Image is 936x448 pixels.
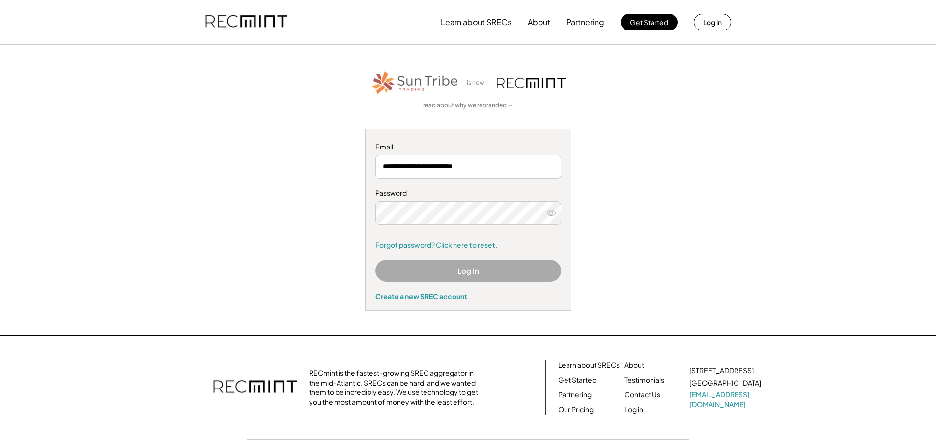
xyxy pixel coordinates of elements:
[464,79,492,87] div: is now
[205,5,287,39] img: recmint-logotype%403x.png
[371,69,459,96] img: STT_Horizontal_Logo%2B-%2BColor.png
[528,12,550,32] button: About
[689,390,763,409] a: [EMAIL_ADDRESS][DOMAIN_NAME]
[694,14,731,30] button: Log in
[441,12,511,32] button: Learn about SRECs
[558,390,592,400] a: Partnering
[558,360,620,370] a: Learn about SRECs
[624,360,644,370] a: About
[624,390,660,400] a: Contact Us
[375,292,561,300] div: Create a new SREC account
[375,240,561,250] a: Forgot password? Click here to reset.
[689,378,761,388] div: [GEOGRAPHIC_DATA]
[213,370,297,405] img: recmint-logotype%403x.png
[621,14,678,30] button: Get Started
[558,375,596,385] a: Get Started
[624,405,643,415] a: Log in
[624,375,664,385] a: Testimonials
[375,188,561,198] div: Password
[558,405,594,415] a: Our Pricing
[309,368,483,407] div: RECmint is the fastest-growing SREC aggregator in the mid-Atlantic. SRECs can be hard, and we wan...
[423,101,513,110] a: read about why we rebranded →
[497,78,566,88] img: recmint-logotype%403x.png
[375,260,561,282] button: Log In
[567,12,604,32] button: Partnering
[689,366,754,376] div: [STREET_ADDRESS]
[375,142,561,152] div: Email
